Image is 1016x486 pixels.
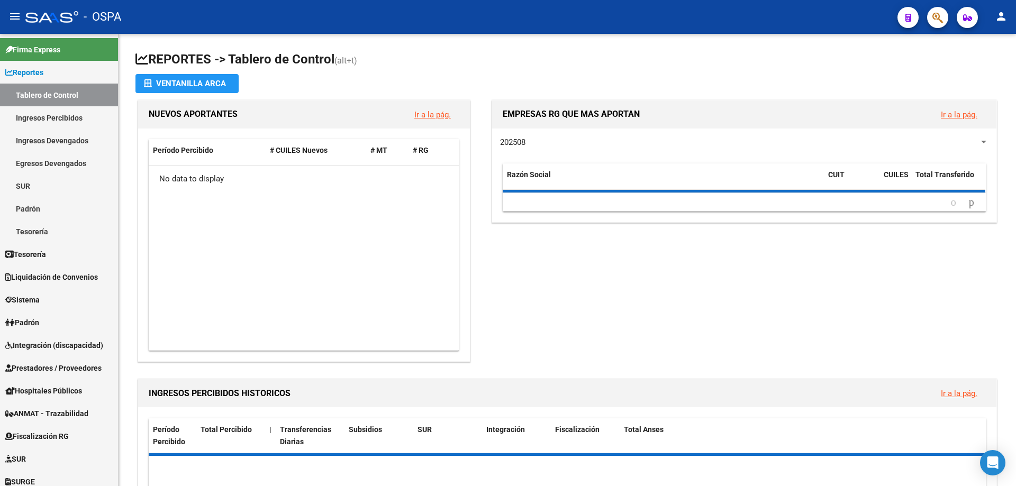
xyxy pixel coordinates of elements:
[932,105,986,124] button: Ir a la pág.
[413,146,429,154] span: # RG
[482,418,551,453] datatable-header-cell: Integración
[409,139,451,162] datatable-header-cell: # RG
[5,317,39,328] span: Padrón
[941,110,977,120] a: Ir a la pág.
[149,109,238,119] span: NUEVOS APORTANTES
[349,425,382,434] span: Subsidios
[5,67,43,78] span: Reportes
[144,74,230,93] div: Ventanilla ARCA
[280,425,331,446] span: Transferencias Diarias
[915,170,974,179] span: Total Transferido
[366,139,409,162] datatable-header-cell: # MT
[624,425,664,434] span: Total Anses
[334,56,357,66] span: (alt+t)
[135,51,999,69] h1: REPORTES -> Tablero de Control
[8,10,21,23] mat-icon: menu
[5,408,88,419] span: ANMAT - Trazabilidad
[995,10,1008,23] mat-icon: person
[5,430,69,442] span: Fiscalización RG
[414,110,451,120] a: Ir a la pág.
[964,197,979,208] a: go to next page
[5,362,102,374] span: Prestadores / Proveedores
[135,74,239,93] button: Ventanilla ARCA
[5,249,46,260] span: Tesorería
[149,139,266,162] datatable-header-cell: Período Percibido
[884,170,909,179] span: CUILES
[149,166,459,192] div: No data to display
[418,425,432,434] span: SUR
[406,105,459,124] button: Ir a la pág.
[201,425,252,434] span: Total Percibido
[149,418,196,453] datatable-header-cell: Período Percibido
[196,418,265,453] datatable-header-cell: Total Percibido
[370,146,387,154] span: # MT
[932,383,986,403] button: Ir a la pág.
[149,388,291,398] span: INGRESOS PERCIBIDOS HISTORICOS
[500,137,525,147] span: 202508
[941,389,977,398] a: Ir a la pág.
[84,5,121,29] span: - OSPA
[503,109,640,119] span: EMPRESAS RG QUE MAS APORTAN
[270,146,328,154] span: # CUILES Nuevos
[266,139,367,162] datatable-header-cell: # CUILES Nuevos
[5,453,26,465] span: SUR
[828,170,845,179] span: CUIT
[413,418,482,453] datatable-header-cell: SUR
[5,340,103,351] span: Integración (discapacidad)
[5,44,60,56] span: Firma Express
[153,425,185,446] span: Período Percibido
[344,418,413,453] datatable-header-cell: Subsidios
[507,170,551,179] span: Razón Social
[5,271,98,283] span: Liquidación de Convenios
[5,385,82,397] span: Hospitales Públicos
[824,163,879,198] datatable-header-cell: CUIT
[269,425,271,434] span: |
[276,418,344,453] datatable-header-cell: Transferencias Diarias
[620,418,977,453] datatable-header-cell: Total Anses
[5,294,40,306] span: Sistema
[879,163,911,198] datatable-header-cell: CUILES
[551,418,620,453] datatable-header-cell: Fiscalización
[153,146,213,154] span: Período Percibido
[911,163,985,198] datatable-header-cell: Total Transferido
[265,418,276,453] datatable-header-cell: |
[486,425,525,434] span: Integración
[980,450,1005,475] div: Open Intercom Messenger
[946,197,961,208] a: go to previous page
[503,163,824,198] datatable-header-cell: Razón Social
[555,425,600,434] span: Fiscalización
